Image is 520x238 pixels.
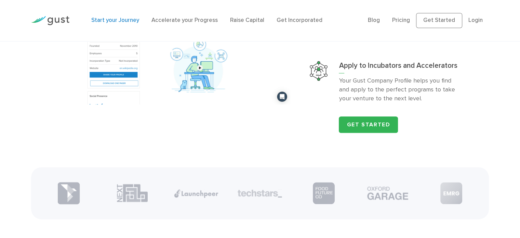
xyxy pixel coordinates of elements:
a: Raise Capital [230,17,264,24]
a: Blog [368,17,380,24]
img: Gust Logo [31,16,69,25]
img: Partner [440,182,462,204]
a: Pricing [392,17,410,24]
a: Get Incorporated [277,17,322,24]
img: Partner [313,182,335,204]
img: Partner [57,182,80,204]
img: Partner [174,189,218,198]
a: Get Started [339,116,398,133]
img: Partner [117,184,148,202]
h3: Apply to Incubators and Accelerators [339,61,459,73]
img: Apply To Incubators And Accelerators [310,61,328,81]
a: Start your Journey [91,17,139,24]
a: Login [468,17,483,24]
p: Your Gust Company Profile helps you find and apply to the perfect programs to take your venture t... [339,76,459,103]
a: Accelerate your Progress [151,17,218,24]
a: Get Started [416,13,462,28]
img: Partner [365,185,410,202]
a: Apply To Incubators And AcceleratorsApply to Incubators and AcceleratorsYour Gust Company Profile... [301,52,468,112]
img: Partner [238,189,282,198]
